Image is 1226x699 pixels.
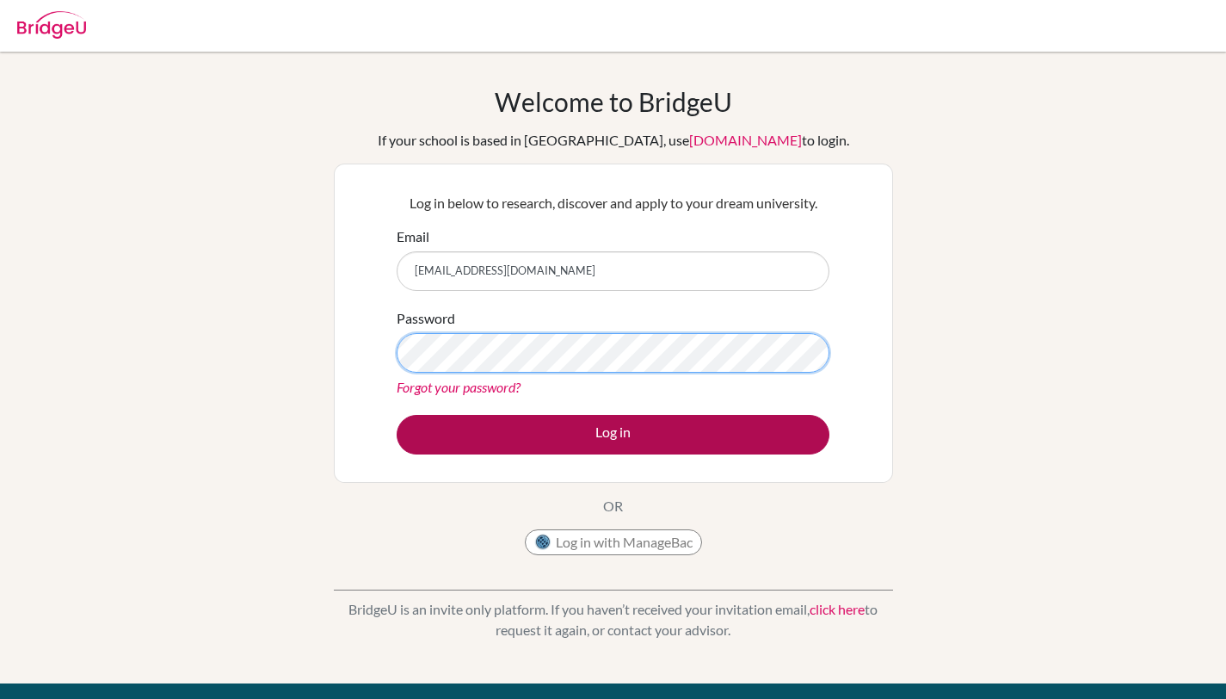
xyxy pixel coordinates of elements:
[397,193,829,213] p: Log in below to research, discover and apply to your dream university.
[397,308,455,329] label: Password
[495,86,732,117] h1: Welcome to BridgeU
[603,496,623,517] p: OR
[810,601,865,617] a: click here
[397,415,829,455] button: Log in
[17,11,86,39] img: Bridge-U
[334,599,893,640] p: BridgeU is an invite only platform. If you haven’t received your invitation email, to request it ...
[378,130,849,151] div: If your school is based in [GEOGRAPHIC_DATA], use to login.
[397,379,521,395] a: Forgot your password?
[525,529,702,555] button: Log in with ManageBac
[397,226,429,247] label: Email
[689,132,802,148] a: [DOMAIN_NAME]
